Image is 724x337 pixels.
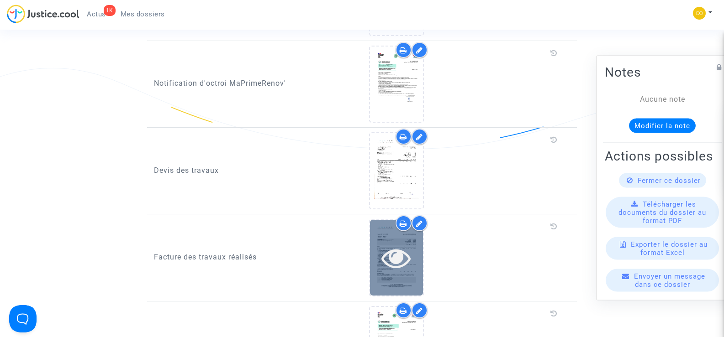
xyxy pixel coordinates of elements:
div: 1K [104,5,116,16]
span: Télécharger les documents du dossier au format PDF [618,200,706,224]
img: 84a266a8493598cb3cce1313e02c3431 [693,7,706,20]
iframe: Help Scout Beacon - Open [9,305,37,332]
p: Devis des travaux [154,165,355,176]
a: 1KActus [79,7,113,21]
p: Facture des travaux réalisés [154,251,355,263]
button: Modifier la note [629,118,696,133]
p: Notification d'octroi MaPrimeRenov' [154,78,355,89]
span: Mes dossiers [121,10,165,18]
h2: Actions possibles [605,148,720,164]
span: Envoyer un message dans ce dossier [634,272,705,288]
span: Actus [87,10,106,18]
h2: Notes [605,64,720,80]
span: Exporter le dossier au format Excel [631,240,708,256]
span: Fermer ce dossier [638,176,701,184]
a: Mes dossiers [113,7,172,21]
img: jc-logo.svg [7,5,79,23]
div: Aucune note [618,93,706,104]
